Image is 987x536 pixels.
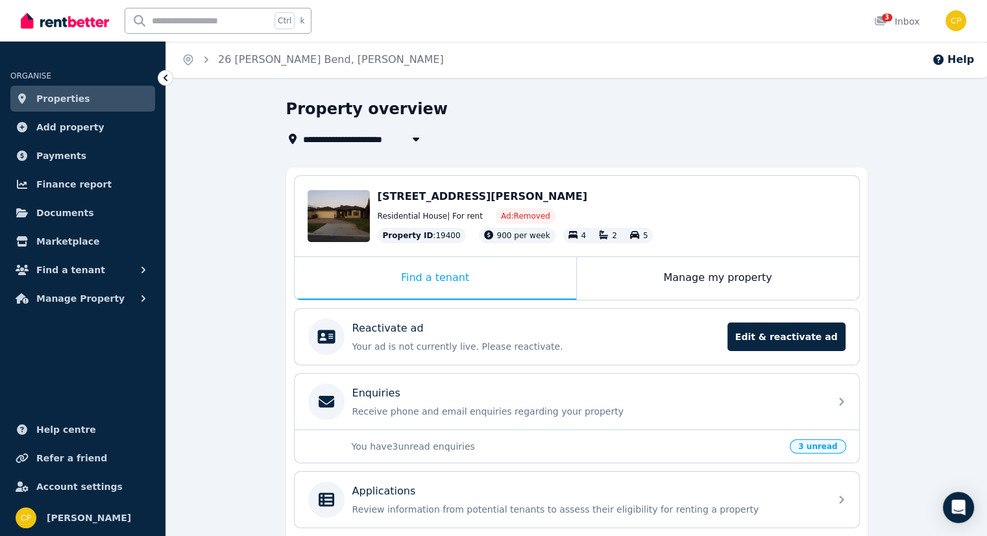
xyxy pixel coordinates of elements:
[295,309,859,365] a: Reactivate adYour ad is not currently live. Please reactivate.Edit & reactivate ad
[932,52,974,67] button: Help
[10,143,155,169] a: Payments
[10,474,155,500] a: Account settings
[352,340,720,353] p: Your ad is not currently live. Please reactivate.
[36,262,105,278] span: Find a tenant
[577,257,859,300] div: Manage my property
[612,231,617,240] span: 2
[352,483,416,499] p: Applications
[874,15,920,28] div: Inbox
[352,405,822,418] p: Receive phone and email enquiries regarding your property
[10,257,155,283] button: Find a tenant
[352,440,783,453] p: You have 3 unread enquiries
[166,42,459,78] nav: Breadcrumb
[295,472,859,528] a: ApplicationsReview information from potential tenants to assess their eligibility for renting a p...
[36,119,104,135] span: Add property
[16,507,36,528] img: Clinton Paskins
[501,211,550,221] span: Ad: Removed
[943,492,974,523] div: Open Intercom Messenger
[295,257,576,300] div: Find a tenant
[643,231,648,240] span: 5
[10,286,155,311] button: Manage Property
[274,12,295,29] span: Ctrl
[286,99,448,119] h1: Property overview
[727,323,846,351] span: Edit & reactivate ad
[300,16,304,26] span: k
[378,190,587,202] span: [STREET_ADDRESS][PERSON_NAME]
[36,450,107,466] span: Refer a friend
[10,171,155,197] a: Finance report
[295,374,859,430] a: EnquiriesReceive phone and email enquiries regarding your property
[10,200,155,226] a: Documents
[36,422,96,437] span: Help centre
[352,503,822,516] p: Review information from potential tenants to assess their eligibility for renting a property
[36,91,90,106] span: Properties
[352,385,400,401] p: Enquiries
[945,10,966,31] img: Clinton Paskins
[47,510,131,526] span: [PERSON_NAME]
[10,114,155,140] a: Add property
[10,228,155,254] a: Marketplace
[36,291,125,306] span: Manage Property
[36,234,99,249] span: Marketplace
[21,11,109,30] img: RentBetter
[10,445,155,471] a: Refer a friend
[352,321,424,336] p: Reactivate ad
[383,230,433,241] span: Property ID
[790,439,846,454] span: 3 unread
[581,231,587,240] span: 4
[497,231,550,240] span: 900 per week
[218,53,444,66] a: 26 [PERSON_NAME] Bend, [PERSON_NAME]
[36,205,94,221] span: Documents
[10,71,51,80] span: ORGANISE
[36,479,123,494] span: Account settings
[10,86,155,112] a: Properties
[378,211,483,221] span: Residential House | For rent
[10,417,155,443] a: Help centre
[378,228,466,243] div: : 19400
[36,148,86,164] span: Payments
[36,177,112,192] span: Finance report
[882,14,892,21] span: 3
